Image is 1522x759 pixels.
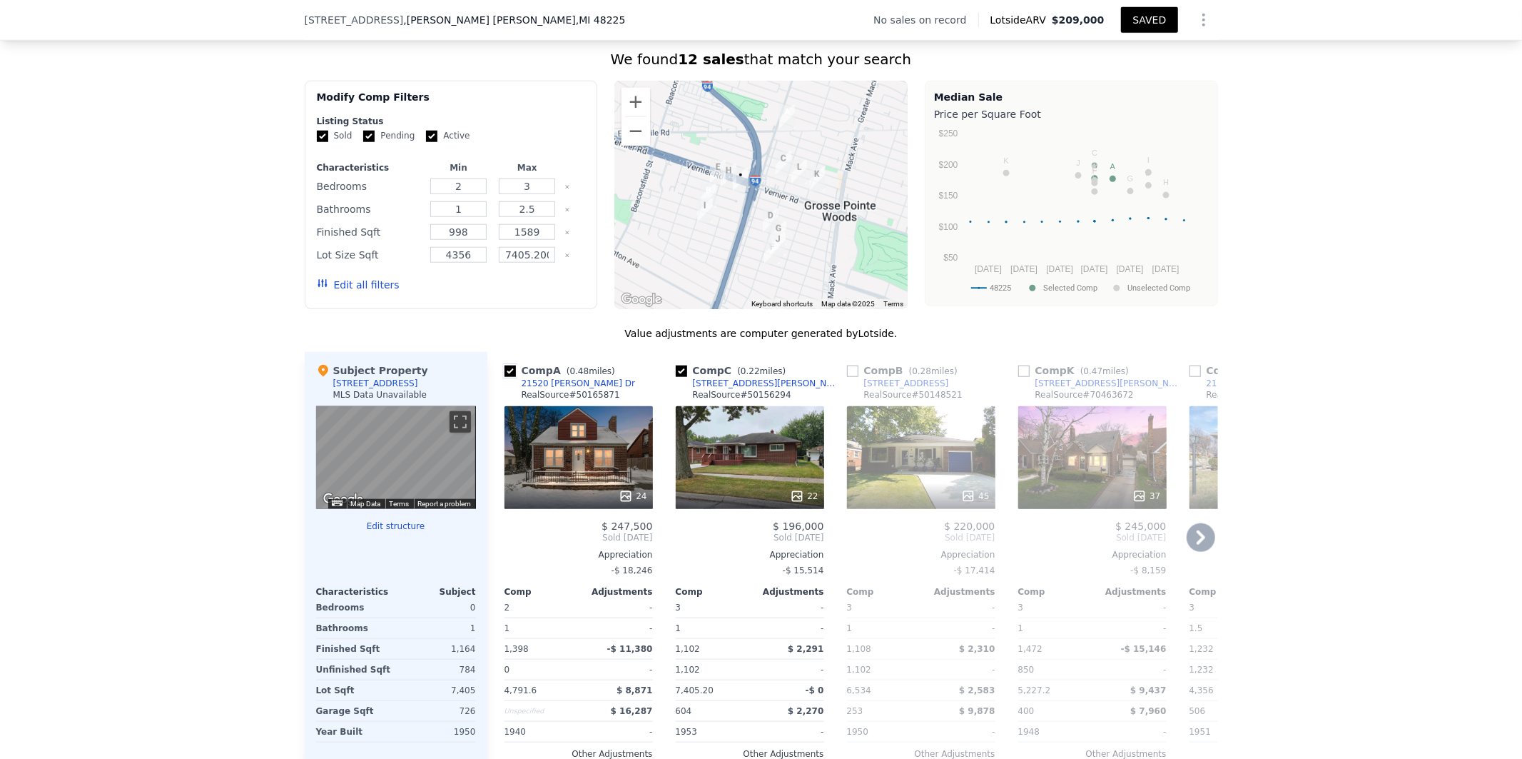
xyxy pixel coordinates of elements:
a: Terms [390,500,410,508]
div: Min [427,162,489,174]
span: Sold [DATE] [847,532,995,543]
span: 7,405.20 [676,685,714,695]
div: 22 [790,489,818,503]
span: 0.47 [1084,366,1103,376]
span: 6,534 [847,685,871,695]
span: $ 220,000 [944,521,995,532]
span: ( miles) [731,366,791,376]
div: Lot Size Sqft [317,245,422,265]
div: - [582,618,653,638]
div: Comp [504,586,579,598]
div: No sales on record [873,13,978,27]
div: 1950 [399,722,476,742]
input: Active [426,131,437,142]
a: [STREET_ADDRESS][PERSON_NAME] [676,378,841,389]
div: Bedrooms [317,176,422,196]
text: J [1076,159,1080,167]
div: Bedrooms [316,598,393,618]
span: $ 16,287 [611,706,653,716]
span: $ 9,878 [959,706,995,716]
text: [DATE] [1081,264,1108,274]
input: Sold [317,131,328,142]
button: Show Options [1189,6,1218,34]
div: Lot Sqft [316,680,393,700]
span: -$ 11,380 [607,644,653,654]
span: 1,472 [1018,644,1042,654]
div: - [582,722,653,742]
button: Keyboard shortcuts [751,299,813,309]
div: 1940 [504,722,576,742]
text: B [1092,161,1097,170]
div: 20455 Van Antwerp St [704,154,731,190]
span: Sold [DATE] [1018,532,1167,543]
button: Keyboard shortcuts [332,500,342,506]
span: 1,232 [1189,644,1214,654]
div: - [924,722,995,742]
div: Finished Sqft [316,639,393,659]
span: 4,356 [1189,685,1214,695]
img: Google [618,291,665,309]
div: Appreciation [504,549,653,561]
span: 604 [676,706,692,716]
div: - [753,598,824,618]
div: Adjustments [579,586,653,598]
div: Adjustments [1092,586,1167,598]
div: - [1095,618,1167,638]
div: Unspecified [504,701,576,721]
div: 726 [399,701,476,721]
div: 1,164 [399,639,476,659]
text: K [1003,156,1009,165]
div: Characteristics [317,162,422,174]
span: 3 [1018,603,1024,613]
text: [DATE] [1117,264,1144,274]
text: [DATE] [1152,264,1179,274]
div: 1951 [1189,722,1261,742]
div: [STREET_ADDRESS][PERSON_NAME] [1035,378,1184,389]
div: 2048 Anita Ave [803,161,831,197]
span: 0.22 [741,366,760,376]
span: 3 [1189,603,1195,613]
span: $ 245,000 [1115,521,1166,532]
label: Active [426,130,470,142]
span: 1,102 [676,644,700,654]
div: 1950 [847,722,918,742]
button: Clear [564,184,570,190]
div: RealComp # 58050164281 [1207,389,1317,401]
span: $ 196,000 [773,521,823,532]
span: 1,102 [847,665,871,675]
div: Subject Property [316,363,428,378]
button: Clear [564,253,570,258]
text: G [1127,174,1134,183]
span: $ 9,437 [1130,685,1166,695]
div: RealSource # 50165871 [522,389,620,401]
button: Clear [564,207,570,213]
div: Appreciation [676,549,824,561]
span: ( miles) [903,366,963,376]
span: , MI 48225 [576,14,626,26]
span: [STREET_ADDRESS] [305,13,404,27]
div: Bathrooms [316,618,393,638]
div: 24 [619,489,646,503]
div: - [582,660,653,680]
div: Listing Status [317,116,586,127]
div: RealSource # 50148521 [864,389,963,401]
span: ( miles) [1075,366,1135,376]
div: Unfinished Sqft [316,660,393,680]
div: - [753,660,824,680]
text: $200 [939,160,958,170]
div: 21101 Fleetwood Dr [757,203,784,238]
span: Sold [DATE] [676,532,824,543]
span: $ 2,270 [788,706,823,716]
div: 20529 Van Antwerp St [715,158,742,193]
div: - [924,618,995,638]
span: 3 [847,603,853,613]
a: [STREET_ADDRESS] [847,378,949,389]
label: Pending [363,130,415,142]
div: RealSource # 70463672 [1035,389,1134,401]
div: Comp A [504,363,621,378]
span: ( miles) [561,366,621,376]
text: Unselected Comp [1127,283,1190,293]
span: 1,108 [847,644,871,654]
div: Bathrooms [317,199,422,219]
button: Clear [564,230,570,236]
